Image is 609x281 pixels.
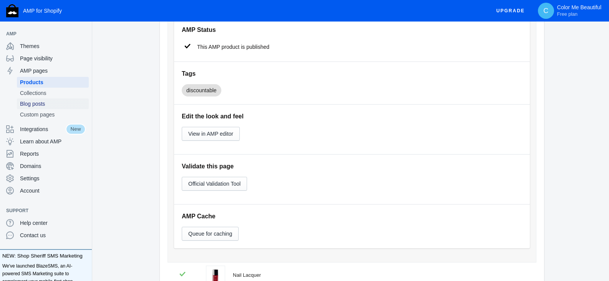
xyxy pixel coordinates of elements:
a: Account [3,185,89,197]
span: Reports [20,150,86,158]
button: Add a sales channel [78,32,90,35]
button: Add a sales channel [78,209,90,212]
span: Collections [20,89,86,97]
a: Page visibility [3,52,89,65]
h5: AMP Cache [182,212,522,220]
button: Upgrade [490,4,531,18]
a: AMP pages [3,65,89,77]
span: AMP for Shopify [23,8,62,14]
iframe: Drift Widget Chat Controller [571,243,600,272]
span: Account [20,187,86,195]
span: Domains [20,162,86,170]
a: Custom pages [17,109,89,120]
h5: Edit the look and feel [182,112,522,120]
span: Themes [20,42,86,50]
span: New [66,124,86,135]
a: Reports [3,148,89,160]
span: Settings [20,175,86,182]
a: Products [17,77,89,88]
span: Support [6,207,78,214]
span: Custom pages [20,111,86,118]
h5: AMP Status [182,26,522,34]
button: Official Validation Tool [182,177,247,191]
p: Color Me Beautiful [557,4,601,17]
a: IntegrationsNew [3,123,89,135]
div: Nail Lacquer [233,271,527,279]
a: Official Validation Tool [182,180,247,186]
span: Queue for caching [188,231,232,237]
span: AMP [6,30,78,38]
a: View in AMP editor [182,130,240,136]
mat-chip: discountable [182,84,221,96]
span: AMP pages [20,67,86,75]
a: Collections [17,88,89,98]
a: Settings [3,172,89,185]
span: Free plan [557,11,577,17]
a: Blog posts [17,98,89,109]
span: Integrations [20,125,66,133]
span: Contact us [20,231,86,239]
span: Help center [20,219,86,227]
span: Products [20,78,86,86]
span: This AMP product is published [197,43,269,51]
span: Official Validation Tool [188,181,241,187]
img: Shop Sheriff Logo [6,4,18,17]
h5: Tags [182,70,522,78]
a: Contact us [3,229,89,241]
a: Learn about AMP [3,135,89,148]
span: Page visibility [20,55,86,62]
span: Upgrade [496,4,525,18]
button: View in AMP editor [182,127,240,141]
h5: Validate this page [182,162,522,170]
a: Domains [3,160,89,172]
span: C [542,7,550,15]
button: Queue for caching [182,227,239,241]
span: Learn about AMP [20,138,86,145]
a: Themes [3,40,89,52]
span: View in AMP editor [188,131,233,137]
span: Blog posts [20,100,86,108]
